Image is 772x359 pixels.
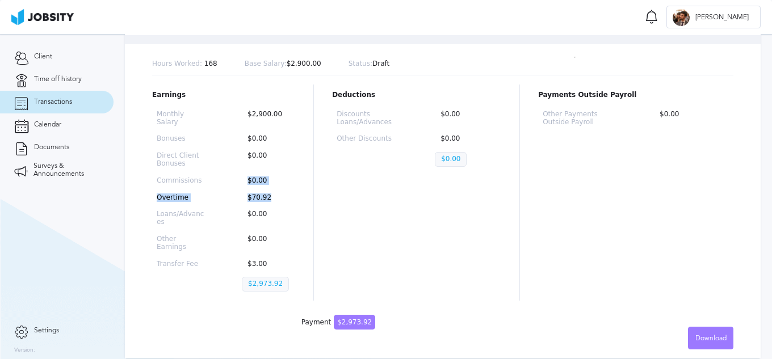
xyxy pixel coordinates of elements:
p: Monthly Salary [157,111,205,126]
p: $3.00 [242,260,291,268]
p: $2,900.00 [245,60,321,68]
p: $0.00 [435,111,497,126]
p: $0.00 [242,235,291,251]
p: $0.00 [242,135,291,143]
label: Version: [14,347,35,354]
p: $2,973.92 [242,277,289,292]
p: Commissions [157,177,205,185]
span: Download [695,335,727,343]
p: $0.00 [435,152,467,167]
p: Discounts Loans/Advances [337,111,398,126]
button: F[PERSON_NAME] [666,6,761,28]
p: $0.00 [242,210,291,226]
span: $2,973.92 [334,315,375,330]
span: Settings [34,327,59,335]
p: 168 [152,60,217,68]
span: Hours Worked: [152,60,202,67]
span: Client [34,53,52,61]
p: Payments Outside Payroll [538,91,733,99]
span: Status: [349,60,372,67]
p: Transfer Fee [157,260,205,268]
p: Other Discounts [337,135,398,143]
p: $0.00 [242,152,291,168]
p: $0.00 [435,135,497,143]
div: Payment [301,319,375,327]
p: Other Earnings [157,235,205,251]
p: $0.00 [654,111,729,126]
span: Documents [34,143,69,151]
span: Base Salary: [245,60,287,67]
div: F [673,9,690,26]
p: Deductions [332,91,501,99]
p: Direct Client Bonuses [157,152,205,168]
p: $2,900.00 [242,111,291,126]
span: Surveys & Announcements [33,162,99,178]
p: Earnings [152,91,295,99]
p: Loans/Advances [157,210,205,226]
img: ab4bad089aa723f57921c736e9817d99.png [11,9,74,25]
p: Bonuses [157,135,205,143]
span: Time off history [34,75,82,83]
span: Transactions [34,98,72,106]
p: $70.92 [242,194,291,202]
button: Download [688,327,733,349]
span: Calendar [34,121,61,129]
p: Draft [349,60,390,68]
p: Overtime [157,194,205,202]
p: Other Payments Outside Payroll [543,111,618,126]
span: [PERSON_NAME] [690,14,754,22]
p: $0.00 [242,177,291,185]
